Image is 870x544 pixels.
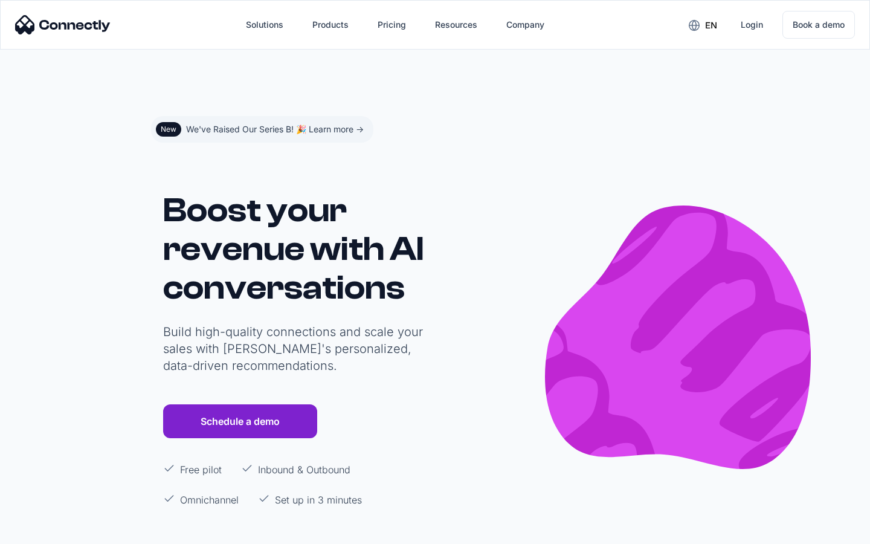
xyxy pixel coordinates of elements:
[12,522,72,540] aside: Language selected: English
[151,116,373,143] a: NewWe've Raised Our Series B! 🎉 Learn more ->
[15,15,111,34] img: Connectly Logo
[186,121,364,138] div: We've Raised Our Series B! 🎉 Learn more ->
[258,462,350,477] p: Inbound & Outbound
[161,125,176,134] div: New
[368,10,416,39] a: Pricing
[731,10,773,39] a: Login
[705,17,717,34] div: en
[378,16,406,33] div: Pricing
[435,16,477,33] div: Resources
[275,493,362,507] p: Set up in 3 minutes
[312,16,349,33] div: Products
[163,404,317,438] a: Schedule a demo
[506,16,544,33] div: Company
[741,16,763,33] div: Login
[163,191,429,307] h1: Boost your revenue with AI conversations
[782,11,855,39] a: Book a demo
[180,493,239,507] p: Omnichannel
[180,462,222,477] p: Free pilot
[246,16,283,33] div: Solutions
[163,323,429,374] p: Build high-quality connections and scale your sales with [PERSON_NAME]'s personalized, data-drive...
[24,523,72,540] ul: Language list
